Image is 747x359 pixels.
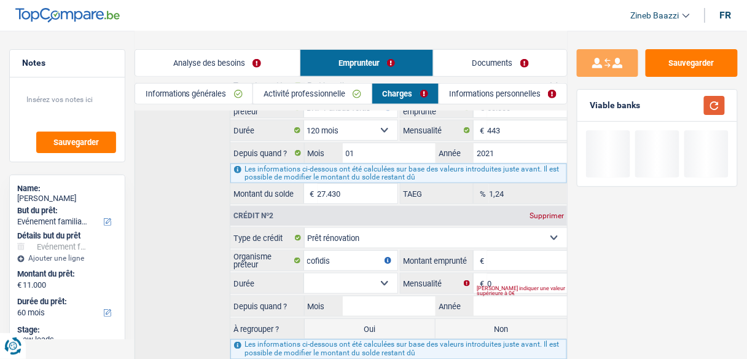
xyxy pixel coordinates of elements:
[253,84,372,104] a: Activité professionnelle
[135,50,300,76] a: Analyse des besoins
[230,296,305,316] label: Depuis quand ?
[230,228,305,248] label: Type de crédit
[372,84,439,104] a: Charges
[22,58,112,68] h5: Notes
[17,231,117,241] div: Détails but du prêt
[230,319,305,339] label: À regrouper ?
[17,335,117,345] div: New leads
[17,269,115,279] label: Montant du prêt:
[230,251,303,270] label: Organisme prêteur
[477,288,567,293] div: [PERSON_NAME] indiquer une valeur supérieure à 0€
[474,120,487,140] span: €
[343,296,436,316] input: MM
[230,164,567,183] div: Les informations ci-dessous ont été calculées sur base des valeurs introduites juste avant. Il es...
[305,296,343,316] label: Mois
[53,138,99,146] span: Sauvegarder
[305,143,343,163] label: Mois
[230,212,276,219] div: Crédit nº2
[474,251,487,270] span: €
[17,325,117,335] div: Stage:
[36,132,116,153] button: Sauvegarder
[230,339,567,359] div: Les informations ci-dessous ont été calculées sur base des valeurs introduites juste avant. Il es...
[230,184,303,203] label: Montant du solde
[590,100,640,111] div: Viable banks
[17,194,117,203] div: [PERSON_NAME]
[474,274,487,293] span: €
[436,296,474,316] label: Année
[434,50,567,76] a: Documents
[436,143,474,163] label: Année
[526,212,567,219] div: Supprimer
[343,143,436,163] input: MM
[17,254,117,262] div: Ajouter une ligne
[401,120,474,140] label: Mensualité
[17,297,115,307] label: Durée du prêt:
[230,143,305,163] label: Depuis quand ?
[621,6,690,26] a: Zineb Baazzi
[300,50,434,76] a: Emprunteur
[17,280,22,290] span: €
[401,251,474,270] label: Montant emprunté
[135,84,253,104] a: Informations générales
[474,296,567,316] input: AAAA
[304,184,318,203] span: €
[439,84,568,104] a: Informations personnelles
[17,184,117,194] div: Name:
[401,184,474,203] label: TAEG
[474,184,489,203] span: %
[17,206,115,216] label: But du prêt:
[230,274,303,293] label: Durée
[401,274,474,293] label: Mensualité
[474,143,567,163] input: AAAA
[631,10,679,21] span: Zineb Baazzi
[15,8,120,23] img: TopCompare Logo
[436,319,567,339] label: Non
[646,49,738,77] button: Sauvegarder
[720,9,732,21] div: fr
[305,319,436,339] label: Oui
[230,120,303,140] label: Durée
